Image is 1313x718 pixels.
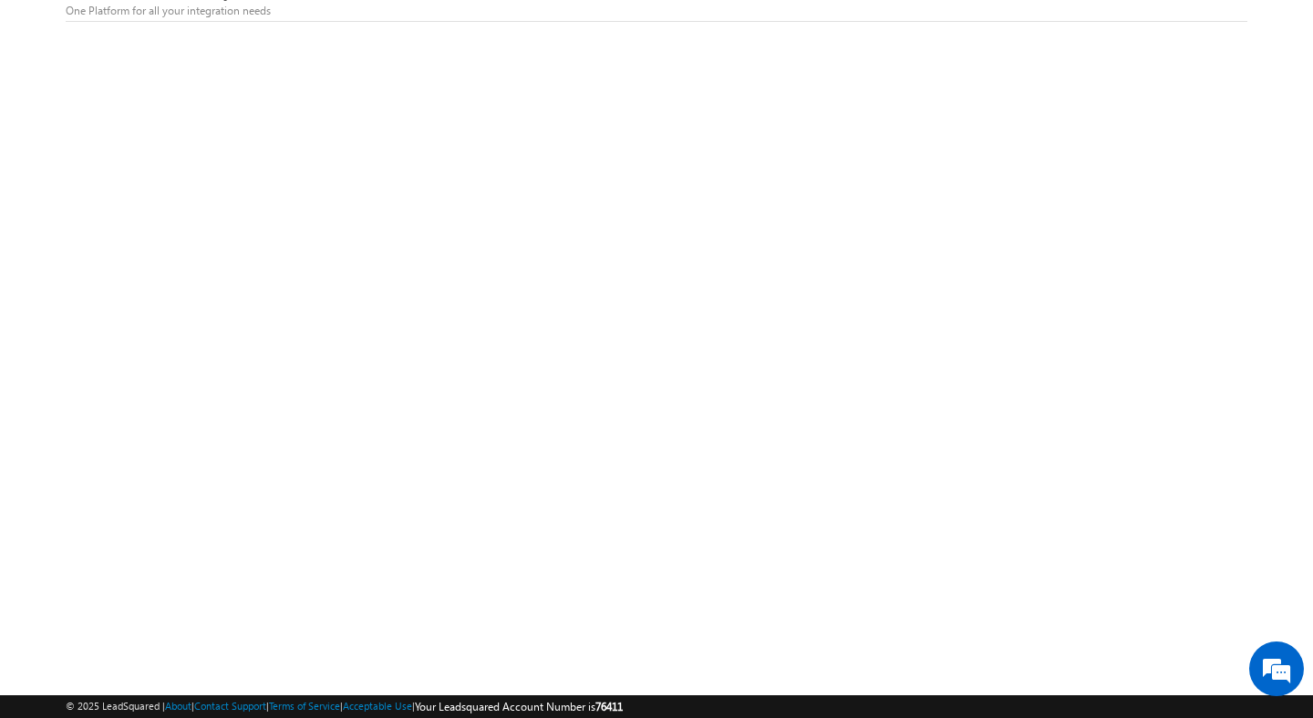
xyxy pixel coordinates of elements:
[299,9,343,53] div: Minimize live chat window
[343,700,412,712] a: Acceptable Use
[95,96,306,119] div: Leave a message
[165,700,191,712] a: About
[267,561,331,586] em: Submit
[194,700,266,712] a: Contact Support
[269,700,340,712] a: Terms of Service
[24,169,333,546] textarea: Type your message and click 'Submit'
[595,700,623,713] span: 76411
[415,700,623,713] span: Your Leadsquared Account Number is
[66,698,623,715] span: © 2025 LeadSquared | | | | |
[31,96,77,119] img: d_60004797649_company_0_60004797649
[66,3,1247,19] div: One Platform for all your integration needs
